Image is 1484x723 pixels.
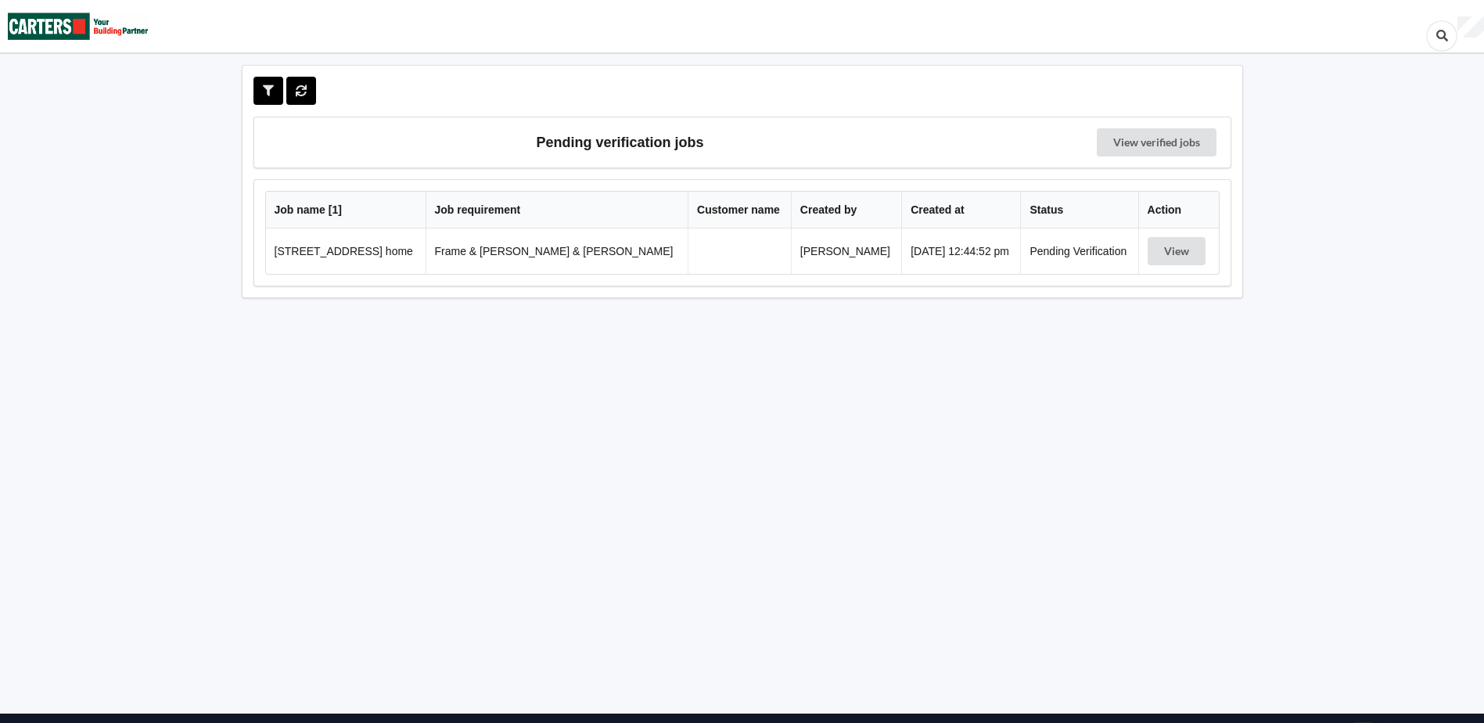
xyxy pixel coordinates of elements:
[901,192,1020,228] th: Created at
[1097,128,1216,156] a: View verified jobs
[266,228,426,274] td: [STREET_ADDRESS] home
[1457,16,1484,38] div: User Profile
[688,192,791,228] th: Customer name
[8,1,149,52] img: Carters
[1148,245,1209,257] a: View
[791,228,901,274] td: [PERSON_NAME]
[266,192,426,228] th: Job name [ 1 ]
[1138,192,1219,228] th: Action
[1148,237,1206,265] button: View
[901,228,1020,274] td: [DATE] 12:44:52 pm
[1020,228,1137,274] td: Pending Verification
[426,192,688,228] th: Job requirement
[1020,192,1137,228] th: Status
[265,128,976,156] h3: Pending verification jobs
[426,228,688,274] td: Frame & [PERSON_NAME] & [PERSON_NAME]
[791,192,901,228] th: Created by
